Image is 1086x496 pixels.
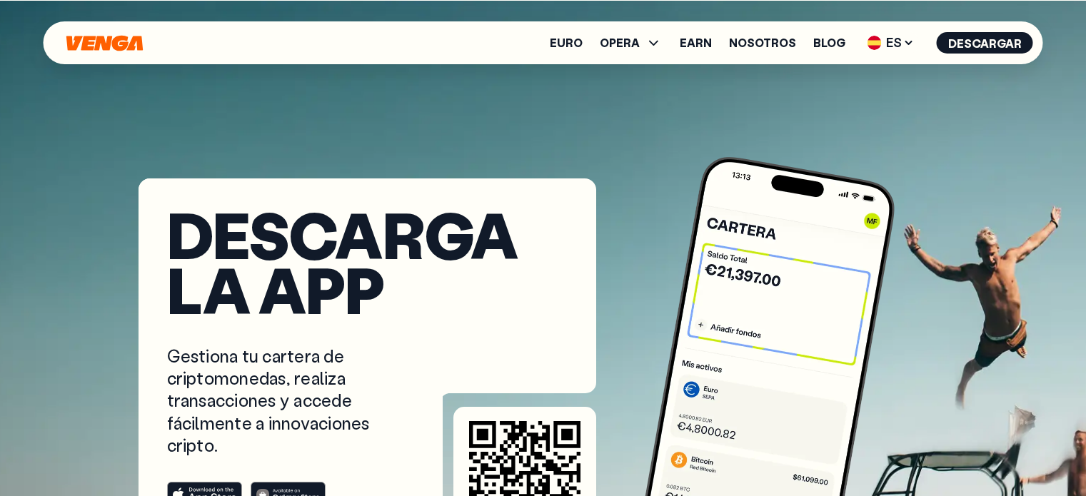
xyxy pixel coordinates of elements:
[550,37,583,49] a: Euro
[600,37,640,49] span: OPERA
[863,31,920,54] span: ES
[65,35,145,51] svg: Inicio
[937,32,1033,54] button: Descargar
[868,36,882,50] img: flag-es
[680,37,712,49] a: Earn
[813,37,845,49] a: Blog
[167,345,401,456] p: Gestiona tu cartera de criptomonedas, realiza transacciones y accede fácilmente a innovaciones cr...
[167,207,568,316] h1: Descarga la app
[729,37,796,49] a: Nosotros
[600,34,663,51] span: OPERA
